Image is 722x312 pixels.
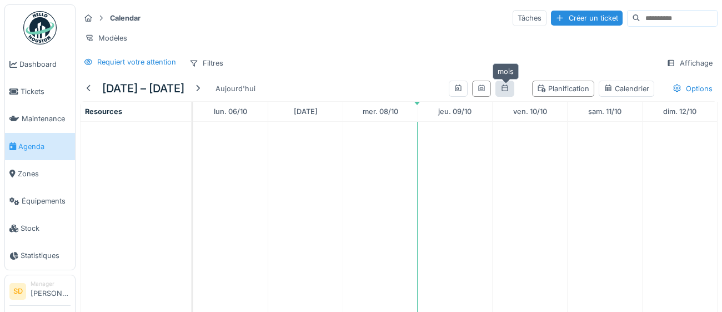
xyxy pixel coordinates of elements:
[18,141,71,152] span: Agenda
[513,10,546,26] div: Tâches
[551,11,623,26] div: Créer un ticket
[21,223,71,234] span: Stock
[21,86,71,97] span: Tickets
[493,63,519,80] div: mois
[22,113,71,124] span: Maintenance
[23,11,57,44] img: Badge_color-CXgf-gQk.svg
[5,187,75,215] a: Équipements
[661,55,718,71] div: Affichage
[19,59,71,70] span: Dashboard
[5,51,75,78] a: Dashboard
[102,82,184,95] h5: [DATE] – [DATE]
[9,280,71,306] a: SD Manager[PERSON_NAME]
[360,104,401,119] a: 8 octobre 2025
[85,107,122,116] span: Resources
[21,250,71,261] span: Statistiques
[510,104,550,119] a: 10 octobre 2025
[604,83,649,94] div: Calendrier
[5,78,75,105] a: Tickets
[31,280,71,304] li: [PERSON_NAME]
[5,215,75,242] a: Stock
[668,81,718,97] div: Options
[211,104,250,119] a: 6 octobre 2025
[22,196,71,206] span: Équipements
[660,104,699,119] a: 12 octobre 2025
[31,280,71,288] div: Manager
[5,133,75,160] a: Agenda
[5,242,75,269] a: Statistiques
[80,30,132,46] div: Modèles
[97,57,176,67] div: Requiert votre attention
[291,104,320,119] a: 7 octobre 2025
[106,13,145,23] strong: Calendar
[9,283,26,300] li: SD
[184,55,228,71] div: Filtres
[18,169,71,179] span: Zones
[537,83,589,94] div: Planification
[5,105,75,132] a: Maintenance
[211,81,260,96] div: Aujourd'hui
[585,104,624,119] a: 11 octobre 2025
[435,104,474,119] a: 9 octobre 2025
[5,160,75,187] a: Zones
